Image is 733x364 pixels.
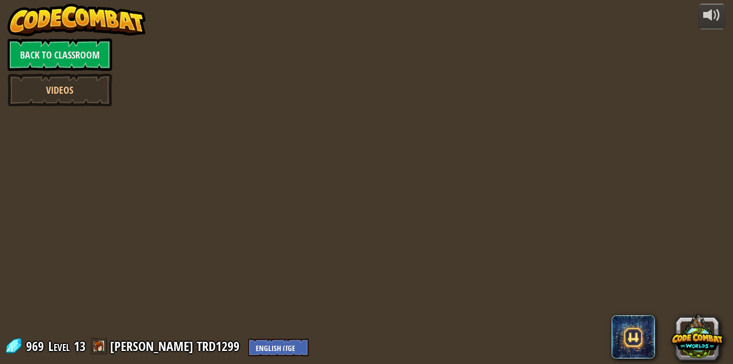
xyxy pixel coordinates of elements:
[110,337,243,355] a: [PERSON_NAME] TRD1299
[8,74,112,106] a: Videos
[26,337,47,355] span: 969
[74,337,86,355] span: 13
[698,4,725,29] button: Adjust volume
[8,38,112,71] a: Back to Classroom
[48,337,70,355] span: Level
[8,4,146,36] img: CodeCombat - Learn how to code by playing a game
